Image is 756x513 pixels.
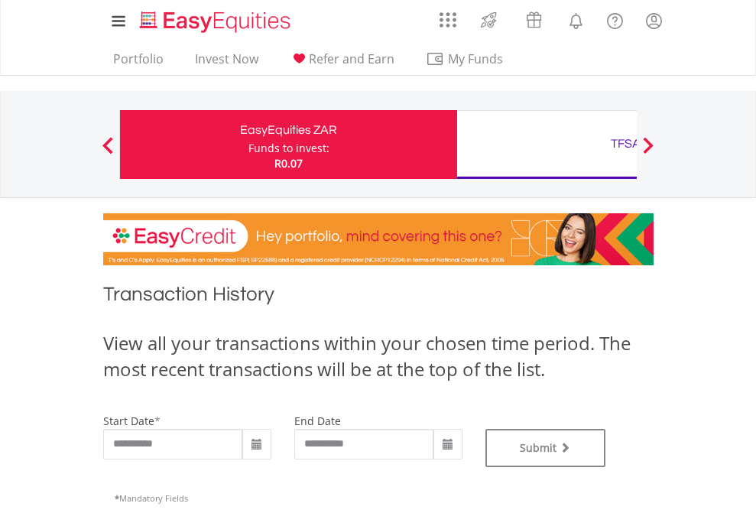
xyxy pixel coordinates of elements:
a: My Profile [634,4,673,37]
label: end date [294,414,341,428]
img: vouchers-v2.svg [521,8,547,32]
img: thrive-v2.svg [476,8,501,32]
a: Home page [134,4,297,34]
button: Previous [92,144,123,160]
a: Portfolio [107,51,170,75]
img: EasyEquities_Logo.png [137,9,297,34]
img: grid-menu-icon.svg [440,11,456,28]
a: Refer and Earn [284,51,401,75]
div: View all your transactions within your chosen time period. The most recent transactions will be a... [103,330,654,383]
a: Notifications [556,4,595,34]
img: EasyCredit Promotion Banner [103,213,654,265]
span: R0.07 [274,156,303,170]
a: Vouchers [511,4,556,32]
div: Funds to invest: [248,141,329,156]
span: My Funds [426,49,526,69]
a: AppsGrid [430,4,466,28]
a: Invest Now [189,51,264,75]
button: Next [633,144,664,160]
button: Submit [485,429,606,467]
div: EasyEquities ZAR [129,119,448,141]
a: FAQ's and Support [595,4,634,34]
span: Refer and Earn [309,50,394,67]
label: start date [103,414,154,428]
span: Mandatory Fields [115,492,188,504]
h1: Transaction History [103,281,654,315]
